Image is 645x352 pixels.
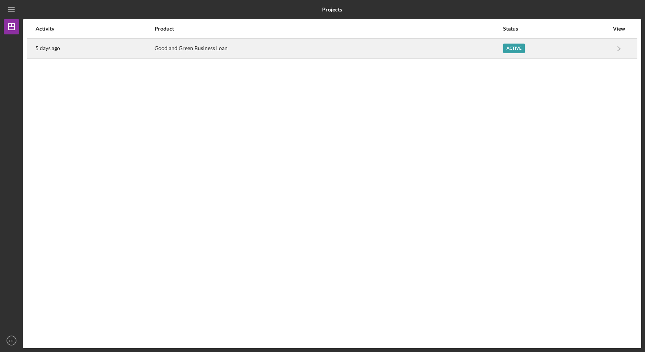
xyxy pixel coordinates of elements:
button: DT [4,333,19,348]
div: Active [503,44,525,53]
time: 2025-08-29 19:33 [36,45,60,51]
div: Activity [36,26,154,32]
div: Good and Green Business Loan [155,39,502,58]
text: DT [9,339,14,343]
div: View [609,26,629,32]
div: Status [503,26,609,32]
div: Product [155,26,502,32]
b: Projects [322,6,342,13]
